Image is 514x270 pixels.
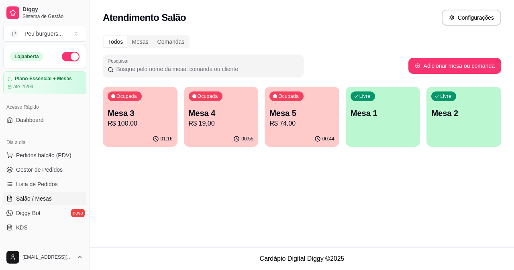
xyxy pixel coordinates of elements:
p: Ocupada [116,93,137,99]
p: Livre [440,93,451,99]
span: Dashboard [16,116,44,124]
p: Mesa 4 [189,108,254,119]
span: Gestor de Pedidos [16,166,63,174]
p: R$ 74,00 [269,119,335,128]
span: Diggy [22,6,83,13]
p: Mesa 3 [108,108,173,119]
p: 00:55 [241,136,253,142]
a: Salão / Mesas [3,192,86,205]
div: Comandas [153,36,189,47]
a: Plano Essencial + Mesasaté 25/09 [3,71,86,94]
span: [EMAIL_ADDRESS][DOMAIN_NAME] [22,254,73,260]
button: LivreMesa 1 [346,87,420,147]
button: OcupadaMesa 3R$ 100,0001:16 [103,87,177,147]
button: Pedidos balcão (PDV) [3,149,86,162]
article: Plano Essencial + Mesas [15,76,72,82]
p: 00:44 [322,136,335,142]
article: até 25/09 [13,83,33,90]
a: DiggySistema de Gestão [3,3,86,22]
a: KDS [3,221,86,234]
p: Mesa 5 [269,108,335,119]
p: Mesa 1 [351,108,416,119]
button: OcupadaMesa 4R$ 19,0000:55 [184,87,259,147]
p: Ocupada [278,93,299,99]
button: OcupadaMesa 5R$ 74,0000:44 [265,87,339,147]
div: Catálogo [3,244,86,256]
span: Sistema de Gestão [22,13,83,20]
p: 01:16 [161,136,173,142]
p: Livre [359,93,371,99]
a: Dashboard [3,114,86,126]
p: R$ 19,00 [189,119,254,128]
div: Dia a dia [3,136,86,149]
button: Configurações [442,10,501,26]
a: Diggy Botnovo [3,207,86,219]
button: Select a team [3,26,86,42]
a: Lista de Pedidos [3,178,86,191]
input: Pesquisar [114,65,299,73]
button: Alterar Status [62,52,80,61]
span: Diggy Bot [16,209,41,217]
footer: Cardápio Digital Diggy © 2025 [90,247,514,270]
span: Lista de Pedidos [16,180,58,188]
div: Loja aberta [10,52,43,61]
p: Ocupada [198,93,218,99]
p: Mesa 2 [431,108,496,119]
a: Gestor de Pedidos [3,163,86,176]
p: R$ 100,00 [108,119,173,128]
button: Adicionar mesa ou comanda [408,58,501,74]
label: Pesquisar [108,57,132,64]
span: KDS [16,223,28,231]
button: [EMAIL_ADDRESS][DOMAIN_NAME] [3,248,86,267]
button: LivreMesa 2 [426,87,501,147]
div: Mesas [127,36,153,47]
span: P [10,30,18,38]
h2: Atendimento Salão [103,11,186,24]
div: Peu burguers ... [24,30,63,38]
div: Acesso Rápido [3,101,86,114]
div: Todos [104,36,127,47]
span: Pedidos balcão (PDV) [16,151,71,159]
span: Salão / Mesas [16,195,52,203]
